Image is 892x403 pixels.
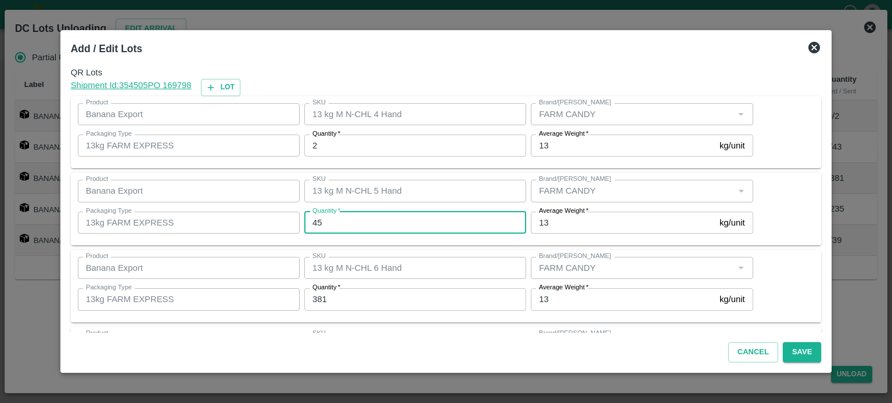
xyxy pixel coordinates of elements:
span: QR Lots [71,66,822,79]
p: kg/unit [720,293,745,306]
label: Brand/[PERSON_NAME] [539,329,611,338]
label: SKU [312,175,326,184]
label: Average Weight [539,283,588,292]
input: Create Brand/Marka [534,107,730,122]
p: kg/unit [720,139,745,152]
button: Cancel [728,342,778,362]
label: Quantity [312,206,340,216]
label: SKU [312,329,326,338]
label: Packaging Type [86,283,132,292]
label: Brand/[PERSON_NAME] [539,175,611,184]
button: Save [783,342,821,362]
label: Brand/[PERSON_NAME] [539,98,611,107]
label: Average Weight [539,206,588,216]
label: Brand/[PERSON_NAME] [539,252,611,261]
input: Create Brand/Marka [534,183,730,198]
label: Packaging Type [86,129,132,139]
label: Quantity [312,129,340,139]
label: SKU [312,252,326,261]
label: SKU [312,98,326,107]
input: Create Brand/Marka [534,260,730,275]
button: Lot [201,79,240,96]
a: Shipment Id:354505PO 169798 [71,79,192,96]
label: Packaging Type [86,206,132,216]
label: Product [86,329,108,338]
label: Average Weight [539,129,588,139]
label: Product [86,175,108,184]
label: Product [86,252,108,261]
label: Quantity [312,283,340,292]
b: Add / Edit Lots [71,43,142,55]
p: kg/unit [720,216,745,229]
label: Product [86,98,108,107]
